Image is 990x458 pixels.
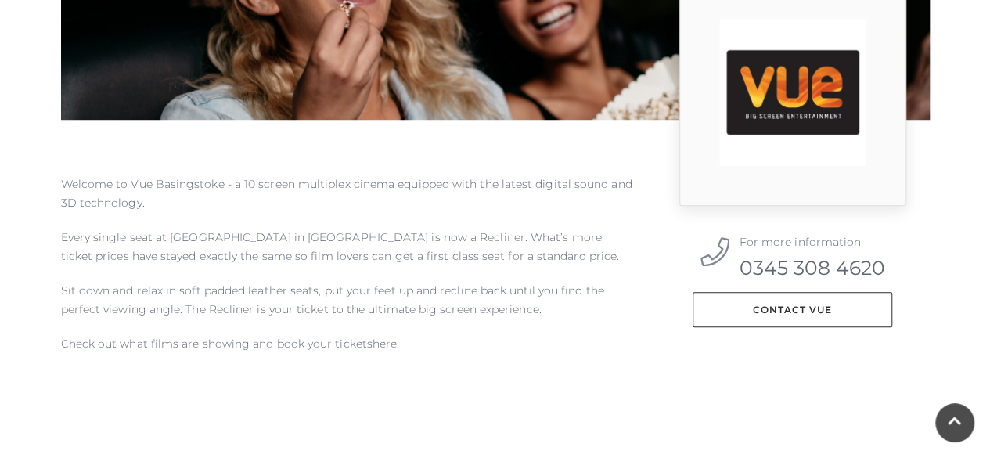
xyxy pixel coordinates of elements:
p: For more information [740,233,885,251]
p: Check out what films are showing and book your tickets [61,334,632,353]
a: 0345 308 4620 [740,258,885,278]
p: Every single seat at [GEOGRAPHIC_DATA] in [GEOGRAPHIC_DATA] is now a Recliner. What’s more, ticke... [61,228,632,265]
a: here. [373,337,399,351]
p: Sit down and relax in soft padded leather seats, put your feet up and recline back until you find... [61,281,632,319]
p: Welcome to Vue Basingstoke - a 10 screen multiplex cinema equipped with the latest digital sound ... [61,175,632,212]
a: Contact Vue [693,292,892,327]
